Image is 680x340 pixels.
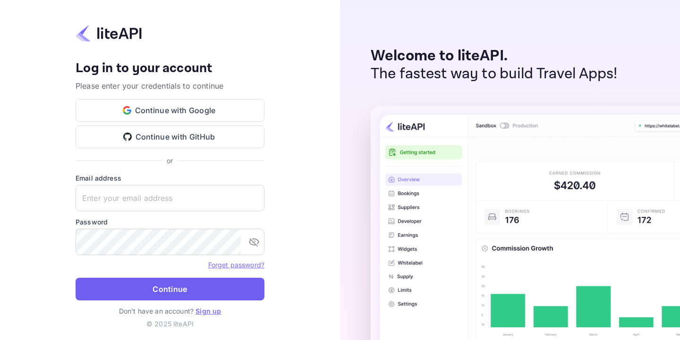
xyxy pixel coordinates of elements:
p: The fastest way to build Travel Apps! [371,65,618,83]
button: Continue [76,278,264,300]
p: Don't have an account? [76,306,264,316]
img: liteapi [76,24,142,42]
p: or [167,156,173,166]
input: Enter your email address [76,185,264,211]
a: Sign up [195,307,221,315]
p: Welcome to liteAPI. [371,47,618,65]
h4: Log in to your account [76,60,264,77]
a: Forget password? [208,260,264,269]
label: Email address [76,173,264,183]
a: Forget password? [208,261,264,269]
p: Please enter your credentials to continue [76,80,264,91]
button: Continue with Google [76,99,264,122]
button: toggle password visibility [245,232,263,251]
button: Continue with GitHub [76,125,264,148]
label: Password [76,217,264,227]
p: © 2025 liteAPI [146,319,194,329]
